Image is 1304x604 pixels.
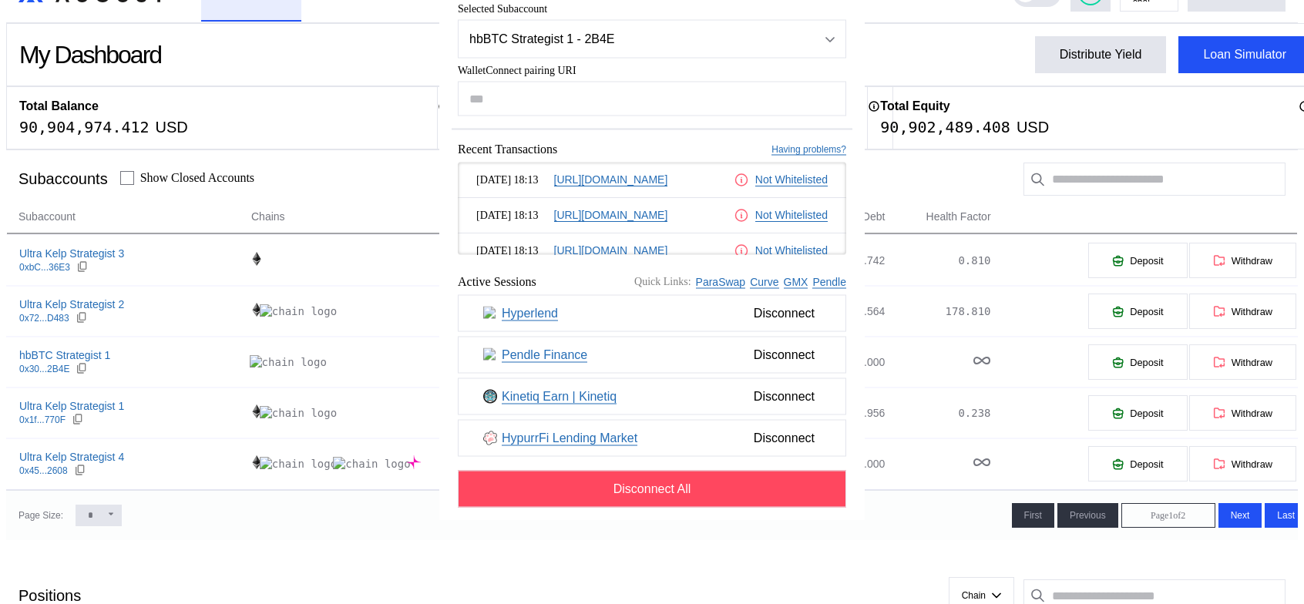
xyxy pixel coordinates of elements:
img: chain logo [333,457,410,471]
span: Disconnect All [613,482,691,496]
span: Debt [862,209,886,225]
img: chain logo [250,455,264,469]
a: Pendle Finance [502,347,587,362]
a: [URL][DOMAIN_NAME] [554,173,668,186]
span: Last [1277,510,1295,521]
span: Disconnect [748,384,821,410]
span: Disconnect [748,342,821,368]
img: HypurrFi Lending Market [483,431,497,445]
td: 0.810 [886,235,991,286]
span: Deposit [1130,357,1163,368]
span: Subaccount [18,209,76,225]
div: My Dashboard [19,41,161,69]
a: Kinetiq Earn | Kinetiq [502,389,617,404]
span: Deposit [1130,408,1163,419]
div: 0x72...D483 [19,313,69,324]
span: Disconnect [748,300,821,327]
div: Page Size: [18,510,63,521]
button: Pendle FinancePendle FinanceDisconnect [458,337,846,374]
button: Kinetiq Earn | KinetiqKinetiq Earn | KinetiqDisconnect [458,378,846,415]
a: ParaSwap [696,275,746,288]
div: Loan Simulator [1203,48,1286,62]
a: Not Whitelisted [755,173,828,186]
span: Withdraw [1232,408,1272,419]
span: WalletConnect pairing URI [458,65,846,77]
h2: Total Equity [880,99,949,113]
span: Withdraw [1232,255,1272,267]
div: 0x30...2B4E [19,364,69,374]
div: Distribute Yield [1060,48,1142,62]
span: Previous [1070,510,1106,521]
span: [DATE] 18:13 [476,209,548,221]
span: Deposit [1130,255,1163,267]
a: Curve [750,275,778,288]
a: HypurrFi Lending Market [502,431,637,445]
td: 178.810 [886,286,991,337]
span: Chains [251,209,285,225]
span: Withdraw [1232,357,1272,368]
img: chain logo [260,406,337,420]
button: HypurrFi Lending MarketHypurrFi Lending MarketDisconnect [458,420,846,457]
td: 0.238 [886,388,991,438]
img: chain logo [250,404,264,418]
div: hbBTC Strategist 1 [19,348,110,362]
span: Selected Subaccount [458,3,846,15]
img: chain logo [260,304,337,318]
span: [DATE] 18:13 [476,173,548,186]
div: 0x1f...770F [19,414,66,425]
div: Ultra Kelp Strategist 3 [19,247,124,260]
img: Kinetiq Earn | Kinetiq [483,390,497,404]
img: chain logo [250,252,264,266]
span: Health Factor [926,209,991,225]
img: chain logo [250,303,264,317]
a: Pendle [812,275,846,288]
div: hbBTC Strategist 1 - 2B4E [469,32,795,46]
span: Disconnect [748,425,821,451]
div: Subaccounts [18,170,108,188]
button: Open menu [458,20,846,59]
span: Withdraw [1232,306,1272,317]
div: USD [1017,118,1049,136]
button: Disconnect All [458,471,846,508]
div: 0xbC...36E3 [19,262,70,273]
span: Chain [962,590,986,601]
div: Ultra Kelp Strategist 2 [19,297,124,311]
span: Withdraw [1232,458,1272,470]
span: Quick Links: [634,276,691,288]
span: Active Sessions [458,275,536,289]
div: 90,902,489.408 [880,118,1010,136]
img: Pendle Finance [483,348,497,362]
div: USD [156,118,188,136]
div: Ultra Kelp Strategist 4 [19,450,124,464]
span: Deposit [1130,306,1163,317]
a: [URL][DOMAIN_NAME] [554,209,668,222]
h2: Total Balance [19,99,99,113]
span: Page 1 of 2 [1151,510,1185,522]
button: HyperlendHyperlendDisconnect [458,295,846,332]
a: Not Whitelisted [755,209,828,222]
span: [DATE] 18:13 [476,244,548,257]
div: Ultra Kelp Strategist 1 [19,399,124,413]
div: 90,904,974.412 [19,118,150,136]
div: 0x45...2608 [19,465,68,476]
span: Recent Transactions [458,143,557,156]
img: chain logo [250,355,327,369]
span: Deposit [1130,458,1163,470]
a: GMX [784,275,808,288]
img: chain logo [260,457,337,471]
a: Hyperlend [502,306,558,320]
img: chain logo [407,455,421,469]
a: Not Whitelisted [755,244,828,257]
img: Hyperlend [483,307,497,320]
label: Show Closed Accounts [140,171,254,185]
span: Next [1231,510,1250,521]
span: First [1024,510,1042,521]
a: Having problems? [771,143,846,155]
a: [URL][DOMAIN_NAME] [554,244,668,257]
